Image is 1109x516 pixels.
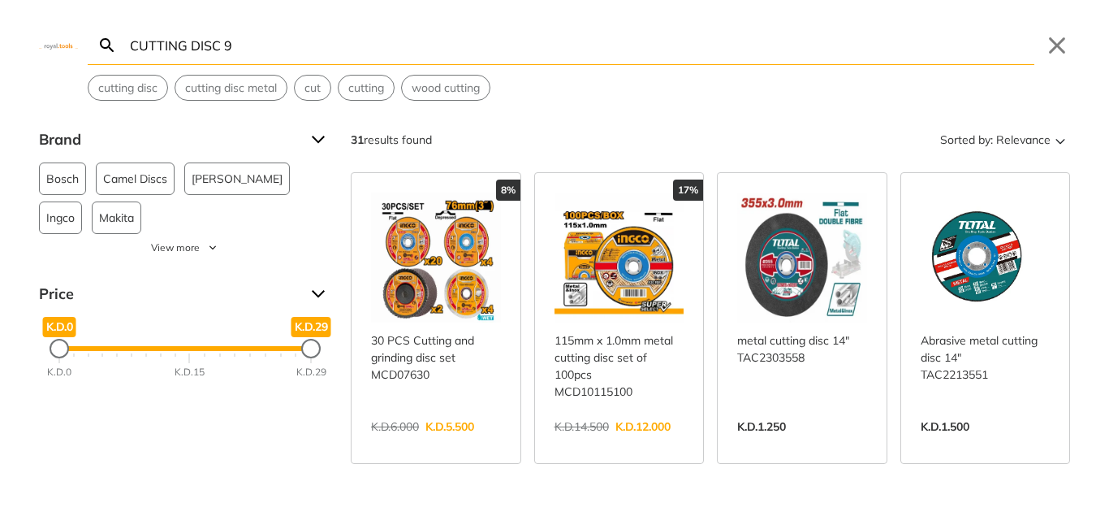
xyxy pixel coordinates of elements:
span: cut [304,80,321,97]
span: Bosch [46,163,79,194]
div: Suggestion: cutting disc metal [175,75,287,101]
div: K.D.15 [175,365,205,379]
div: Suggestion: wood cutting [401,75,490,101]
svg: Search [97,36,117,55]
button: Ingco [39,202,82,234]
strong: 31 [351,132,364,147]
div: 17% [673,180,703,201]
button: Select suggestion: wood cutting [402,76,490,100]
div: 8% [496,180,520,201]
span: Brand [39,127,299,153]
input: Search… [127,26,1034,64]
button: Select suggestion: cutting [339,76,394,100]
span: [PERSON_NAME] [192,163,283,194]
span: cutting disc metal [185,80,277,97]
img: Close [39,41,78,49]
span: wood cutting [412,80,480,97]
span: cutting disc [98,80,158,97]
div: Minimum Price [50,339,69,358]
button: View more [39,241,331,255]
svg: Sort [1051,130,1070,150]
button: Sorted by:Relevance Sort [937,127,1070,153]
span: Makita [99,202,134,233]
span: Camel Discs [103,163,167,194]
div: K.D.29 [296,365,326,379]
button: Select suggestion: cutting disc [88,76,167,100]
span: View more [151,241,200,255]
button: Select suggestion: cutting disc metal [175,76,287,100]
button: Makita [92,202,141,234]
span: cutting [348,80,384,97]
button: [PERSON_NAME] [184,163,290,195]
div: Suggestion: cutting disc [88,75,168,101]
div: Maximum Price [301,339,321,358]
button: Bosch [39,163,86,195]
button: Camel Discs [96,163,175,195]
button: Select suggestion: cut [295,76,330,100]
div: K.D.0 [47,365,71,379]
div: results found [351,127,432,153]
span: Relevance [996,127,1051,153]
div: Suggestion: cut [294,75,331,101]
span: Price [39,281,299,307]
div: Suggestion: cutting [338,75,395,101]
button: Close [1044,33,1070,59]
span: Ingco [46,202,75,233]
